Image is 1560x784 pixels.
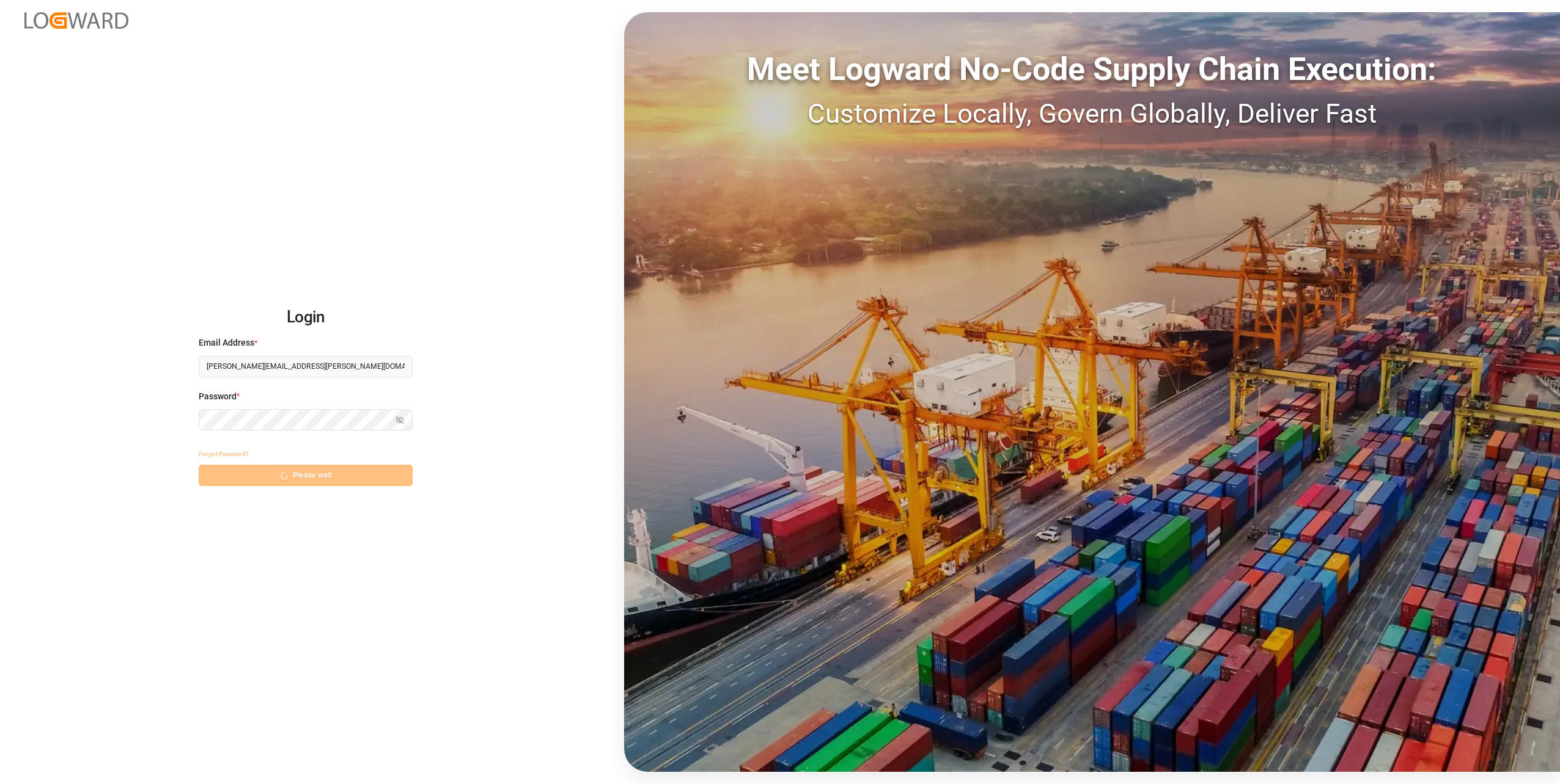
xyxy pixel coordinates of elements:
h2: Login [199,298,413,337]
div: Meet Logward No-Code Supply Chain Execution: [624,46,1560,93]
span: Password [199,390,237,403]
input: Enter your email [199,356,413,377]
div: Customize Locally, Govern Globally, Deliver Fast [624,93,1560,134]
span: Email Address [199,336,254,349]
img: Logward_new_orange.png [24,12,128,29]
